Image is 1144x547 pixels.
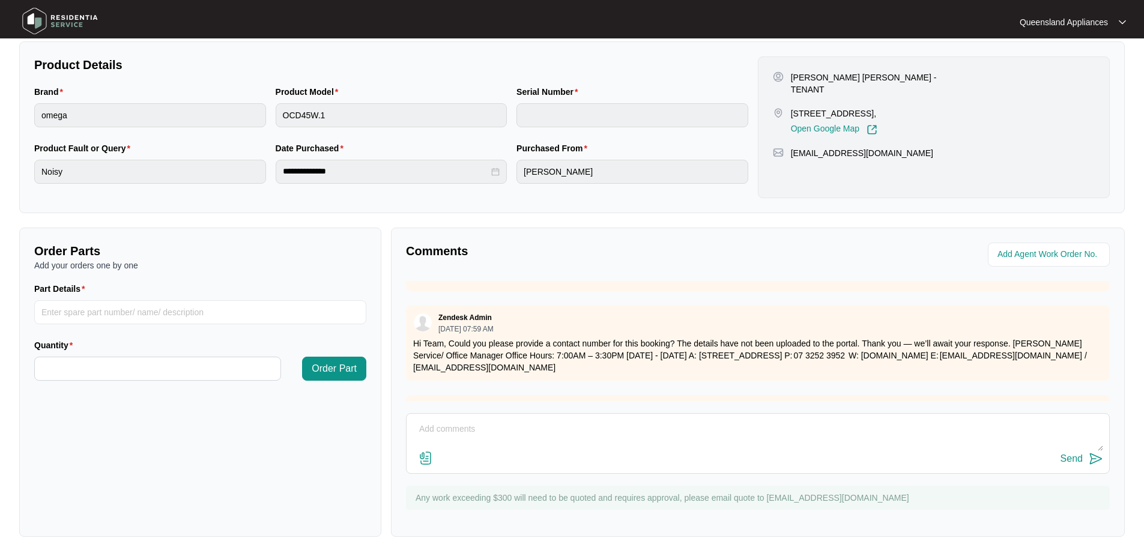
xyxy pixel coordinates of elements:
input: Product Fault or Query [34,160,266,184]
label: Brand [34,86,68,98]
div: Send [1061,453,1083,464]
img: send-icon.svg [1089,452,1103,466]
button: Order Part [302,357,366,381]
label: Serial Number [516,86,583,98]
p: Order Parts [34,243,366,259]
label: Part Details [34,283,90,295]
img: file-attachment-doc.svg [419,451,433,465]
input: Part Details [34,300,366,324]
input: Date Purchased [283,165,489,178]
p: Any work exceeding $300 will need to be quoted and requires approval, please email quote to [EMAI... [416,492,1104,504]
a: Open Google Map [791,124,877,135]
p: ​[STREET_ADDRESS], [791,107,877,119]
input: Purchased From [516,160,748,184]
input: Brand [34,103,266,127]
p: [EMAIL_ADDRESS][DOMAIN_NAME] [791,147,933,159]
input: Quantity [35,357,280,380]
p: Queensland Appliances [1020,16,1108,28]
p: Comments [406,243,749,259]
p: Zendesk Admin [438,313,492,322]
input: Product Model [276,103,507,127]
img: map-pin [773,107,784,118]
label: Product Fault or Query [34,142,135,154]
img: residentia service logo [18,3,102,39]
img: dropdown arrow [1119,19,1126,25]
p: Hi Team, Could you please provide a contact number for this booking? The details have not been up... [413,337,1103,373]
input: Serial Number [516,103,748,127]
p: [DATE] 07:59 AM [438,325,494,333]
label: Date Purchased [276,142,348,154]
img: Link-External [867,124,877,135]
label: Purchased From [516,142,592,154]
label: Quantity [34,339,77,351]
img: user.svg [414,313,432,331]
img: user-pin [773,71,784,82]
button: Send [1061,451,1103,467]
label: Product Model [276,86,344,98]
p: [PERSON_NAME] [PERSON_NAME] - TENANT [791,71,961,95]
input: Add Agent Work Order No. [997,247,1103,262]
p: Add your orders one by one [34,259,366,271]
p: Product Details [34,56,748,73]
span: Order Part [312,361,357,376]
img: map-pin [773,147,784,158]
